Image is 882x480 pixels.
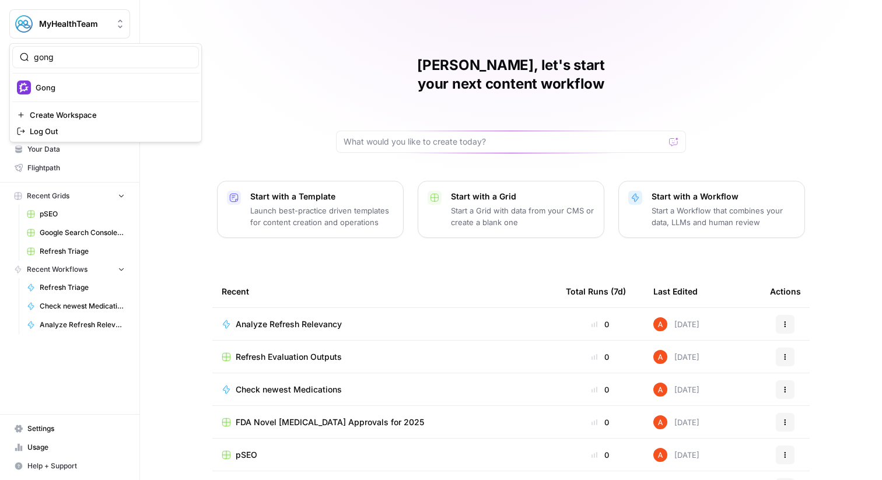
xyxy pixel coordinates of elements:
[40,227,125,238] span: Google Search Console - [URL][DOMAIN_NAME]
[22,205,130,223] a: pSEO
[22,297,130,316] a: Check newest Medications
[9,187,130,205] button: Recent Grids
[653,448,699,462] div: [DATE]
[36,82,190,93] span: Gong
[27,264,87,275] span: Recent Workflows
[40,209,125,219] span: pSEO
[566,449,635,461] div: 0
[27,423,125,434] span: Settings
[9,159,130,177] a: Flightpath
[40,301,125,311] span: Check newest Medications
[451,205,594,228] p: Start a Grid with data from your CMS or create a blank one
[27,163,125,173] span: Flightpath
[653,275,698,307] div: Last Edited
[236,318,342,330] span: Analyze Refresh Relevancy
[30,125,190,137] span: Log Out
[653,350,699,364] div: [DATE]
[566,318,635,330] div: 0
[12,123,199,139] a: Log Out
[12,107,199,123] a: Create Workspace
[27,461,125,471] span: Help + Support
[217,181,404,238] button: Start with a TemplateLaunch best-practice driven templates for content creation and operations
[653,415,699,429] div: [DATE]
[653,317,667,331] img: cje7zb9ux0f2nqyv5qqgv3u0jxek
[344,136,664,148] input: What would you like to create today?
[250,205,394,228] p: Launch best-practice driven templates for content creation and operations
[9,419,130,438] a: Settings
[236,384,342,395] span: Check newest Medications
[22,223,130,242] a: Google Search Console - [URL][DOMAIN_NAME]
[653,383,667,397] img: cje7zb9ux0f2nqyv5qqgv3u0jxek
[653,350,667,364] img: cje7zb9ux0f2nqyv5qqgv3u0jxek
[22,316,130,334] a: Analyze Refresh Relevancy
[27,191,69,201] span: Recent Grids
[566,275,626,307] div: Total Runs (7d)
[40,282,125,293] span: Refresh Triage
[30,109,190,121] span: Create Workspace
[9,43,202,142] div: Workspace: MyHealthTeam
[653,415,667,429] img: cje7zb9ux0f2nqyv5qqgv3u0jxek
[566,384,635,395] div: 0
[236,416,424,428] span: FDA Novel [MEDICAL_DATA] Approvals for 2025
[13,13,34,34] img: MyHealthTeam Logo
[22,278,130,297] a: Refresh Triage
[652,191,795,202] p: Start with a Workflow
[40,246,125,257] span: Refresh Triage
[222,449,547,461] a: pSEO
[652,205,795,228] p: Start a Workflow that combines your data, LLMs and human review
[9,9,130,38] button: Workspace: MyHealthTeam
[22,242,130,261] a: Refresh Triage
[222,416,547,428] a: FDA Novel [MEDICAL_DATA] Approvals for 2025
[9,457,130,475] button: Help + Support
[618,181,805,238] button: Start with a WorkflowStart a Workflow that combines your data, LLMs and human review
[250,191,394,202] p: Start with a Template
[222,351,547,363] a: Refresh Evaluation Outputs
[9,438,130,457] a: Usage
[770,275,801,307] div: Actions
[653,448,667,462] img: cje7zb9ux0f2nqyv5qqgv3u0jxek
[39,18,110,30] span: MyHealthTeam
[236,351,342,363] span: Refresh Evaluation Outputs
[236,449,257,461] span: pSEO
[9,140,130,159] a: Your Data
[653,317,699,331] div: [DATE]
[566,351,635,363] div: 0
[451,191,594,202] p: Start with a Grid
[222,384,547,395] a: Check newest Medications
[9,261,130,278] button: Recent Workflows
[653,383,699,397] div: [DATE]
[566,416,635,428] div: 0
[418,181,604,238] button: Start with a GridStart a Grid with data from your CMS or create a blank one
[34,51,191,63] input: Search Workspaces
[40,320,125,330] span: Analyze Refresh Relevancy
[17,80,31,94] img: Gong Logo
[336,56,686,93] h1: [PERSON_NAME], let's start your next content workflow
[27,144,125,155] span: Your Data
[27,442,125,453] span: Usage
[222,275,547,307] div: Recent
[222,318,547,330] a: Analyze Refresh Relevancy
